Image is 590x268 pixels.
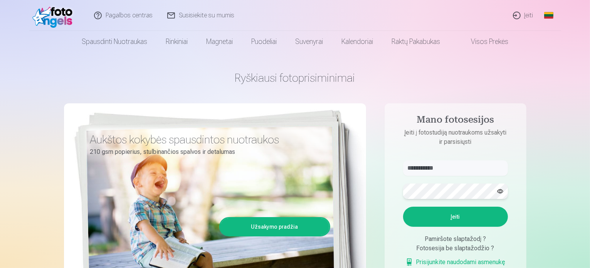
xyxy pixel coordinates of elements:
[90,147,324,157] p: 210 gsm popierius, stulbinančios spalvos ir detalumas
[242,31,286,52] a: Puodeliai
[90,133,324,147] h3: Aukštos kokybės spausdintos nuotraukos
[286,31,332,52] a: Suvenyrai
[449,31,518,52] a: Visos prekės
[403,244,508,253] div: Fotosesija be slaptažodžio ?
[403,207,508,227] button: Įeiti
[403,234,508,244] div: Pamiršote slaptažodį ?
[32,3,77,28] img: /fa2
[405,258,506,267] a: Prisijunkite naudodami asmenukę
[395,128,516,147] p: Įeiti į fotostudiją nuotraukoms užsakyti ir parsisiųsti
[220,218,329,235] a: Užsakymo pradžia
[332,31,382,52] a: Kalendoriai
[395,114,516,128] h4: Mano fotosesijos
[197,31,242,52] a: Magnetai
[72,31,156,52] a: Spausdinti nuotraukas
[156,31,197,52] a: Rinkiniai
[382,31,449,52] a: Raktų pakabukas
[64,71,526,85] h1: Ryškiausi fotoprisiminimai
